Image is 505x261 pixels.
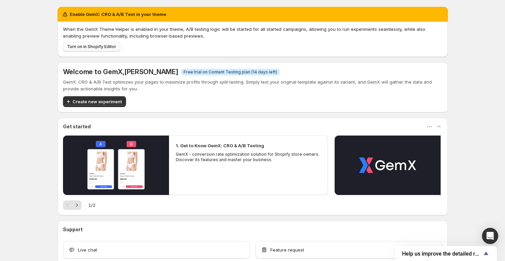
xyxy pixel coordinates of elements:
[63,96,126,107] button: Create new experiment
[63,226,83,233] h3: Support
[78,246,97,253] span: Live chat
[63,68,178,76] h5: Welcome to GemX
[67,44,116,49] span: Turn on in Shopify Editor
[123,68,178,76] span: , [PERSON_NAME]
[63,79,442,92] p: GemX: CRO & A/B Test optimizes your pages to maximize profits through split testing. Simply test ...
[63,135,169,195] button: Play video
[176,142,264,149] h2: 1. Get to Know GemX: CRO & A/B Testing
[482,228,498,244] div: Open Intercom Messenger
[402,249,490,258] button: Show survey - Help us improve the detailed report for A/B campaigns
[63,26,442,39] p: When the GemX Theme Helper is enabled in your theme, A/B testing logic will be started for all st...
[176,152,321,162] p: GemX - conversion rate optimization solution for Shopify store owners. Discover its features and ...
[270,246,304,253] span: Feature request
[70,11,166,18] h2: Enable GemX: CRO & A/B Test in your theme
[184,69,277,75] span: Free trial on Content Testing plan (14 days left)
[63,200,82,210] nav: Pagination
[63,42,120,51] button: Turn on in Shopify Editor
[72,200,82,210] button: Next
[72,98,122,105] span: Create new experiment
[402,251,482,257] span: Help us improve the detailed report for A/B campaigns
[88,202,96,209] span: 1 / 2
[63,123,91,130] h3: Get started
[335,135,441,195] button: Play video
